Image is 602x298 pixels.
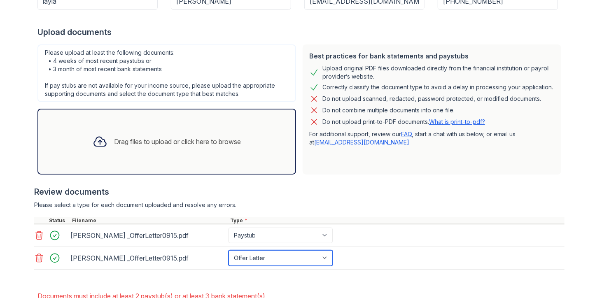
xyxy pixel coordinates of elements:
a: What is print-to-pdf? [429,118,485,125]
p: Do not upload print-to-PDF documents. [322,118,485,126]
div: Review documents [34,186,565,198]
div: Do not upload scanned, redacted, password protected, or modified documents. [322,94,541,104]
a: FAQ [401,130,412,137]
div: Filename [70,217,229,224]
div: Correctly classify the document type to avoid a delay in processing your application. [322,82,553,92]
div: [PERSON_NAME] _OfferLetter0915.pdf [70,229,225,242]
div: Upload original PDF files downloaded directly from the financial institution or payroll provider’... [322,64,555,81]
div: [PERSON_NAME] _OfferLetter0915.pdf [70,251,225,265]
div: Please upload at least the following documents: • 4 weeks of most recent paystubs or • 3 month of... [37,44,296,102]
div: Please select a type for each document uploaded and resolve any errors. [34,201,565,209]
div: Do not combine multiple documents into one file. [322,105,455,115]
div: Status [47,217,70,224]
a: [EMAIL_ADDRESS][DOMAIN_NAME] [314,139,409,146]
div: Drag files to upload or click here to browse [114,137,241,147]
p: For additional support, review our , start a chat with us below, or email us at [309,130,555,147]
div: Upload documents [37,26,565,38]
div: Best practices for bank statements and paystubs [309,51,555,61]
div: Type [229,217,565,224]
